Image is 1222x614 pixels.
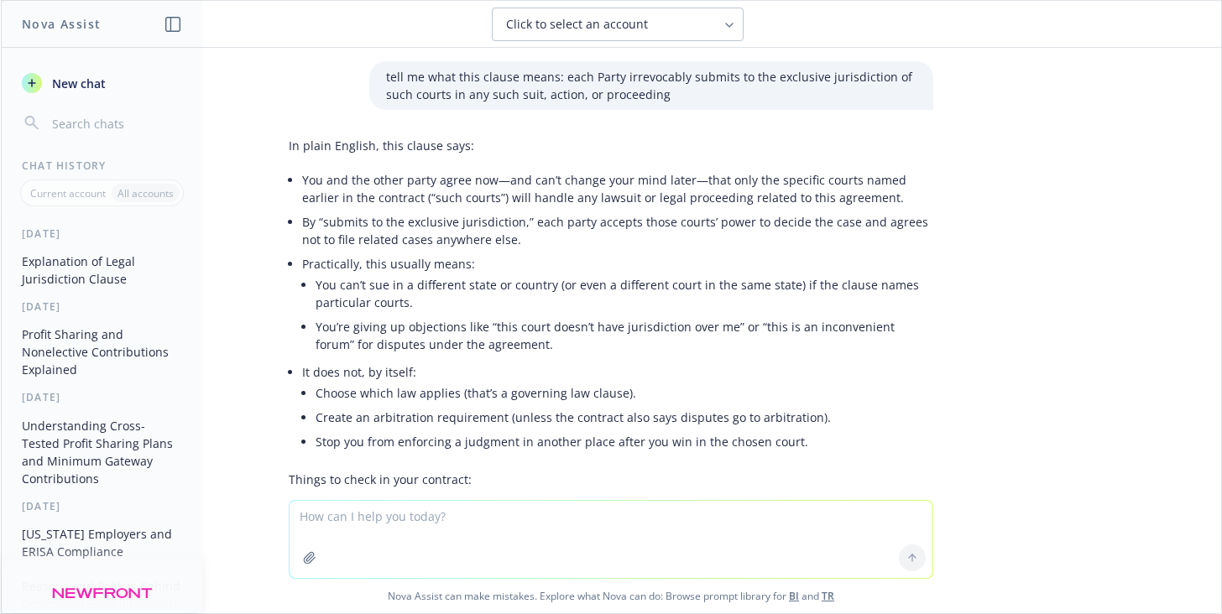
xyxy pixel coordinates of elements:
[2,299,202,314] div: [DATE]
[316,429,933,454] li: Stop you from enforcing a judgment in another place after you win in the chosen court.
[316,381,933,405] li: Choose which law applies (that’s a governing law clause).
[8,579,1214,613] span: Nova Assist can make mistakes. Explore what Nova can do: Browse prompt library for and
[2,390,202,404] div: [DATE]
[386,68,916,103] p: tell me what this clause means: each Party irrevocably submits to the exclusive jurisdiction of s...
[492,8,744,41] button: Click to select an account
[316,405,933,429] li: Create an arbitration requirement (unless the contract also says disputes go to arbitration).
[2,499,202,513] div: [DATE]
[302,252,933,360] li: Practically, this usually means:
[302,210,933,252] li: By “submits to the exclusive jurisdiction,” each party accepts those courts’ power to decide the ...
[30,186,106,200] p: Current account
[15,412,189,492] button: Understanding Cross-Tested Profit Sharing Plans and Minimum Gateway Contributions
[15,247,189,293] button: Explanation of Legal Jurisdiction Clause
[49,112,182,135] input: Search chats
[2,159,202,173] div: Chat History
[289,137,933,154] p: In plain English, this clause says:
[302,360,933,457] li: It does not, by itself:
[302,168,933,210] li: You and the other party agree now—and can’t change your mind later—that only the specific courts ...
[506,16,648,33] span: Click to select an account
[117,186,174,200] p: All accounts
[316,315,933,356] li: You’re giving up objections like “this court doesn’t have jurisdiction over me” or “this is an in...
[15,320,189,383] button: Profit Sharing and Nonelective Contributions Explained
[789,589,799,603] a: BI
[22,15,101,33] h1: Nova Assist
[316,273,933,315] li: You can’t sue in a different state or country (or even a different court in the same state) if th...
[49,75,106,92] span: New chat
[822,589,834,603] a: TR
[15,520,189,565] button: [US_STATE] Employers and ERISA Compliance
[289,471,933,488] p: Things to check in your contract:
[2,226,202,241] div: [DATE]
[15,68,189,98] button: New chat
